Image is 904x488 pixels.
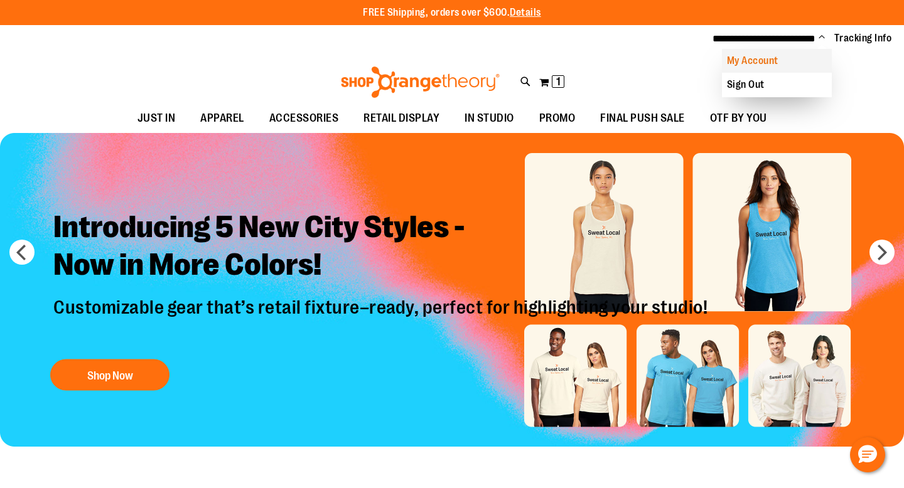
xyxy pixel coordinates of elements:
a: APPAREL [188,104,257,133]
h2: Introducing 5 New City Styles - Now in More Colors! [44,198,720,295]
a: PROMO [527,104,588,133]
span: JUST IN [137,104,176,132]
span: APPAREL [200,104,244,132]
a: OTF BY YOU [697,104,780,133]
button: Hello, have a question? Let’s chat. [850,437,885,472]
a: ACCESSORIES [257,104,352,133]
a: Sign Out [722,73,832,97]
button: Shop Now [50,359,169,390]
button: Account menu [819,32,825,45]
a: JUST IN [125,104,188,133]
a: IN STUDIO [452,104,527,133]
a: My Account [722,49,832,73]
a: Details [510,7,541,18]
button: next [869,240,895,265]
span: PROMO [539,104,576,132]
span: ACCESSORIES [269,104,339,132]
span: RETAIL DISPLAY [363,104,439,132]
span: IN STUDIO [465,104,514,132]
a: FINAL PUSH SALE [588,104,697,133]
span: 1 [556,75,561,88]
button: prev [9,240,35,265]
span: FINAL PUSH SALE [600,104,685,132]
a: Introducing 5 New City Styles -Now in More Colors! Customizable gear that’s retail fixture–ready,... [44,198,720,396]
a: Tracking Info [834,31,892,45]
a: RETAIL DISPLAY [351,104,452,133]
span: OTF BY YOU [710,104,767,132]
p: FREE Shipping, orders over $600. [363,6,541,20]
p: Customizable gear that’s retail fixture–ready, perfect for highlighting your studio! [44,295,720,346]
img: Shop Orangetheory [339,66,502,98]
